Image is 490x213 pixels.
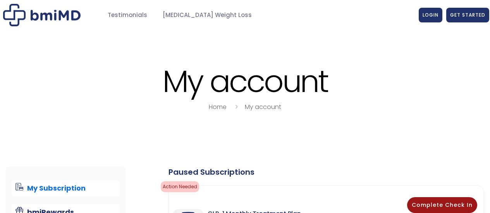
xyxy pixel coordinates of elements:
[155,8,260,23] a: [MEDICAL_DATA] Weight Loss
[161,181,199,192] span: Action Needed
[407,197,477,213] button: Complete Check In
[245,102,281,111] a: My account
[168,167,484,177] div: Paused Subscriptions
[163,11,252,20] span: [MEDICAL_DATA] Weight Loss
[108,11,147,20] span: Testimonials
[450,12,485,18] span: GET STARTED
[423,12,438,18] span: LOGIN
[3,4,81,26] img: My account
[12,180,120,196] a: My Subscription
[446,8,489,22] a: GET STARTED
[232,102,241,111] i: breadcrumbs separator
[209,102,227,111] a: Home
[1,65,489,98] h1: My account
[412,201,473,209] span: Complete Check In
[419,8,442,22] a: LOGIN
[100,8,155,23] a: Testimonials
